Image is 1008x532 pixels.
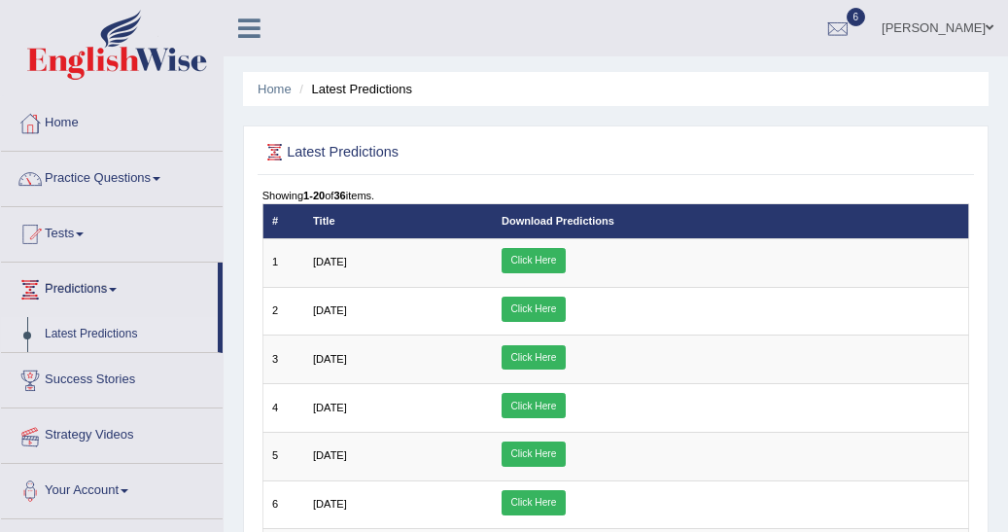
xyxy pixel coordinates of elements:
[313,353,347,365] span: [DATE]
[262,188,970,203] div: Showing of items.
[313,256,347,267] span: [DATE]
[262,432,304,480] td: 5
[262,140,701,165] h2: Latest Predictions
[313,498,347,510] span: [DATE]
[333,190,345,201] b: 36
[1,263,218,311] a: Predictions
[1,207,223,256] a: Tests
[502,393,566,418] a: Click Here
[295,80,412,98] li: Latest Predictions
[1,96,223,145] a: Home
[262,238,304,287] td: 1
[1,152,223,200] a: Practice Questions
[262,336,304,384] td: 3
[502,297,566,322] a: Click Here
[36,317,218,352] a: Latest Predictions
[1,464,223,513] a: Your Account
[304,204,493,238] th: Title
[262,204,304,238] th: #
[847,8,866,26] span: 6
[262,384,304,433] td: 4
[313,402,347,413] span: [DATE]
[313,304,347,316] span: [DATE]
[262,480,304,529] td: 6
[1,353,223,402] a: Success Stories
[493,204,969,238] th: Download Predictions
[502,248,566,273] a: Click Here
[258,82,292,96] a: Home
[303,190,325,201] b: 1-20
[1,408,223,457] a: Strategy Videos
[313,449,347,461] span: [DATE]
[502,345,566,371] a: Click Here
[502,490,566,515] a: Click Here
[502,442,566,467] a: Click Here
[262,287,304,336] td: 2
